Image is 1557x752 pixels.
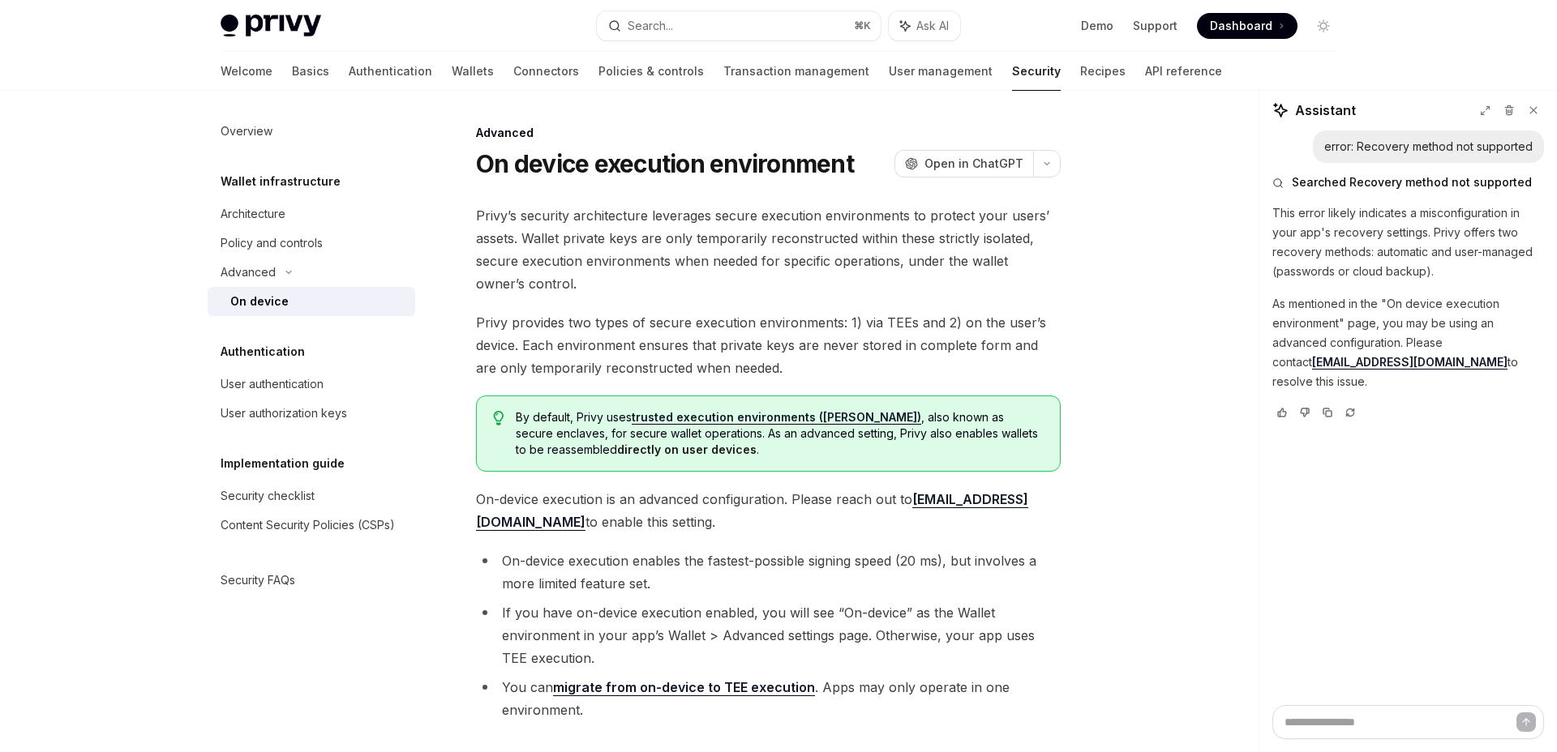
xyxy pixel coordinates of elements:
a: API reference [1145,52,1222,91]
svg: Tip [493,411,504,425]
div: Content Security Policies (CSPs) [221,515,395,535]
p: As mentioned in the "On device execution environment" page, you may be using an advanced configur... [1272,294,1544,391]
a: Welcome [221,52,272,91]
button: Searched Recovery method not supported [1272,174,1544,190]
button: Search...⌘K [597,11,881,41]
a: Wallets [452,52,494,91]
a: Content Security Policies (CSPs) [208,511,415,540]
a: Overview [208,117,415,146]
span: Open in ChatGPT [924,156,1023,172]
span: On-device execution is an advanced configuration. Please reach out to to enable this setting. [476,488,1061,533]
a: Security FAQs [208,566,415,595]
button: Toggle dark mode [1310,13,1336,39]
span: By default, Privy uses , also known as secure enclaves, for secure wallet operations. As an advan... [516,409,1044,458]
a: Support [1133,18,1177,34]
div: Security checklist [221,486,315,506]
a: On device [208,287,415,316]
a: Policy and controls [208,229,415,258]
a: trusted execution environments ([PERSON_NAME]) [632,410,921,425]
button: Open in ChatGPT [894,150,1033,177]
span: Dashboard [1210,18,1272,34]
div: User authorization keys [221,404,347,423]
strong: directly on user devices [617,442,757,456]
li: If you have on-device execution enabled, you will see “On-device” as the Wallet environment in yo... [476,601,1061,669]
div: User authentication [221,374,324,394]
a: User authentication [208,370,415,399]
a: Connectors [513,52,579,91]
li: On-device execution enables the fastest-possible signing speed (20 ms), but involves a more limit... [476,549,1061,595]
h5: Implementation guide [221,454,345,473]
a: Policies & controls [598,52,704,91]
button: Send message [1516,712,1536,732]
h1: On device execution environment [476,149,854,178]
a: User authorization keys [208,399,415,428]
a: Authentication [349,52,432,91]
div: Policy and controls [221,233,323,253]
a: migrate from on-device to TEE execution [553,679,815,696]
a: Architecture [208,199,415,229]
div: error: Recovery method not supported [1324,139,1533,155]
a: Basics [292,52,329,91]
span: Privy’s security architecture leverages secure execution environments to protect your users’ asse... [476,204,1061,295]
div: Architecture [221,204,285,224]
a: Transaction management [723,52,869,91]
span: ⌘ K [854,19,871,32]
a: Demo [1081,18,1113,34]
h5: Wallet infrastructure [221,172,341,191]
button: Ask AI [889,11,960,41]
div: Advanced [221,263,276,282]
a: Recipes [1080,52,1126,91]
div: Advanced [476,125,1061,141]
a: User management [889,52,993,91]
div: On device [230,292,289,311]
li: You can . Apps may only operate in one environment. [476,676,1061,721]
span: Privy provides two types of secure execution environments: 1) via TEEs and 2) on the user’s devic... [476,311,1061,379]
p: This error likely indicates a misconfiguration in your app's recovery settings. Privy offers two ... [1272,203,1544,281]
span: Searched Recovery method not supported [1292,174,1532,190]
div: Search... [628,16,673,36]
a: Security [1012,52,1061,91]
a: [EMAIL_ADDRESS][DOMAIN_NAME] [1312,355,1508,370]
img: light logo [221,15,321,37]
span: Ask AI [916,18,949,34]
a: Security checklist [208,481,415,511]
a: Dashboard [1197,13,1297,39]
span: Assistant [1295,100,1356,120]
div: Security FAQs [221,570,295,590]
div: Overview [221,122,272,141]
h5: Authentication [221,342,305,361]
